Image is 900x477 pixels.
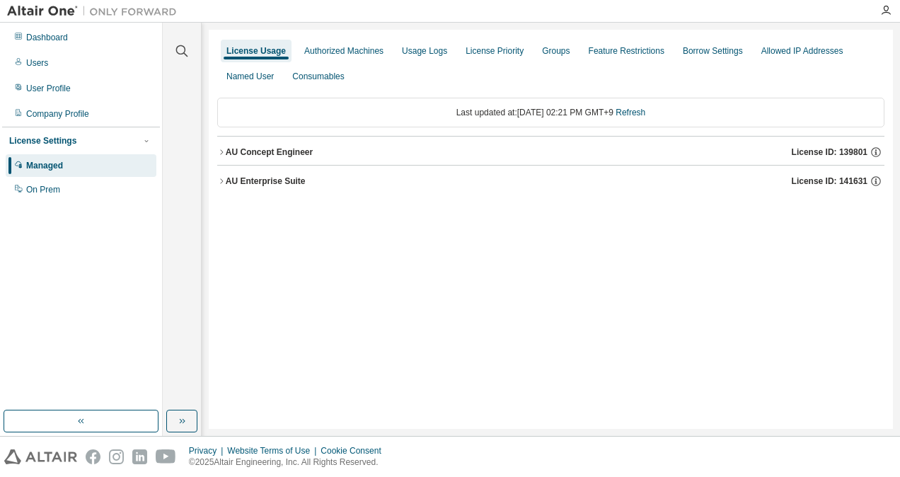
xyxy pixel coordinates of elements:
[292,71,344,82] div: Consumables
[26,108,89,120] div: Company Profile
[156,449,176,464] img: youtube.svg
[466,45,524,57] div: License Priority
[109,449,124,464] img: instagram.svg
[304,45,383,57] div: Authorized Machines
[589,45,664,57] div: Feature Restrictions
[227,445,321,456] div: Website Terms of Use
[226,71,274,82] div: Named User
[402,45,447,57] div: Usage Logs
[86,449,100,464] img: facebook.svg
[7,4,184,18] img: Altair One
[761,45,843,57] div: Allowed IP Addresses
[26,184,60,195] div: On Prem
[792,176,867,187] span: License ID: 141631
[189,445,227,456] div: Privacy
[321,445,389,456] div: Cookie Consent
[26,83,71,94] div: User Profile
[226,45,286,57] div: License Usage
[217,166,884,197] button: AU Enterprise SuiteLicense ID: 141631
[226,146,313,158] div: AU Concept Engineer
[9,135,76,146] div: License Settings
[542,45,570,57] div: Groups
[26,32,68,43] div: Dashboard
[217,98,884,127] div: Last updated at: [DATE] 02:21 PM GMT+9
[217,137,884,168] button: AU Concept EngineerLicense ID: 139801
[189,456,390,469] p: © 2025 Altair Engineering, Inc. All Rights Reserved.
[26,160,63,171] div: Managed
[226,176,306,187] div: AU Enterprise Suite
[683,45,743,57] div: Borrow Settings
[616,108,645,117] a: Refresh
[792,146,867,158] span: License ID: 139801
[132,449,147,464] img: linkedin.svg
[26,57,48,69] div: Users
[4,449,77,464] img: altair_logo.svg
